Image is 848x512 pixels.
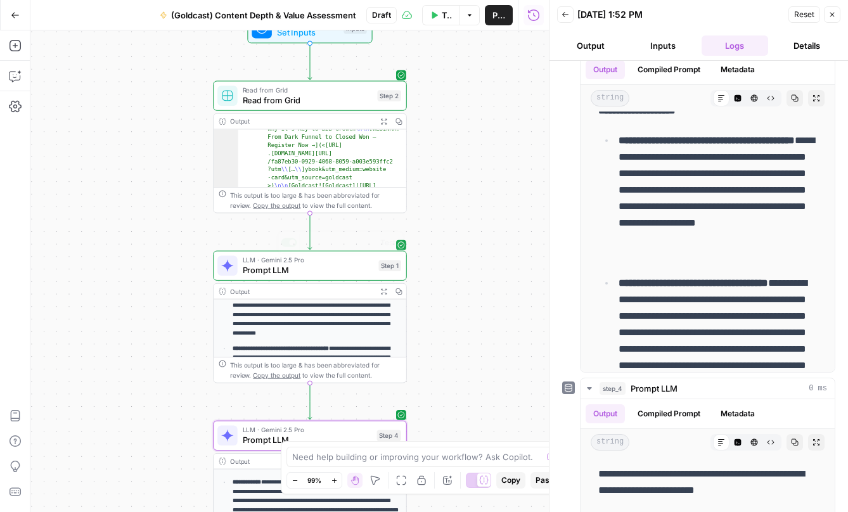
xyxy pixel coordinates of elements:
div: This output is too large & has been abbreviated for review. to view the full content. [230,190,401,210]
span: Copy [501,475,520,486]
button: Compiled Prompt [630,404,708,423]
span: Set Inputs [277,27,339,39]
div: This output is too large & has been abbreviated for review. to view the full content. [230,360,401,380]
div: Inputs [344,23,366,34]
button: Output [586,404,625,423]
button: Output [586,60,625,79]
span: LLM · Gemini 2.5 Pro [243,425,372,435]
div: Step 1 [378,260,401,271]
span: LLM · Gemini 2.5 Pro [243,255,374,265]
span: Copy the output [253,371,300,379]
span: Prompt LLM [243,433,372,446]
div: Output [230,286,373,297]
button: Copy [496,472,525,489]
g: Edge from start to step_2 [308,43,312,79]
button: Compiled Prompt [630,60,708,79]
button: Test Workflow [422,5,459,25]
div: Step 4 [376,430,401,441]
span: Copy the output [253,202,300,209]
span: Read from Grid [243,94,373,106]
span: 99% [307,475,321,485]
button: Test [362,234,401,251]
button: Inputs [629,35,697,56]
g: Edge from step_1 to step_4 [308,383,312,419]
button: Metadata [713,60,762,79]
span: Publish [492,9,505,22]
span: (Goldcast) Content Depth & Value Assessment [171,9,356,22]
button: 0 ms [581,378,835,399]
span: Read from Grid [243,85,373,95]
button: (Goldcast) Content Depth & Value Assessment [152,5,364,25]
button: Paste [530,472,562,489]
span: Prompt LLM [243,264,374,276]
button: Metadata [713,404,762,423]
button: Reset [788,6,820,23]
div: Read from GridRead from GridStep 2Output Why It's Key to B2B Growth\n\n[WEBINAR: From Dark Funnel... [213,80,407,213]
span: string [591,90,629,106]
button: Logs [702,35,769,56]
button: Details [773,35,840,56]
span: Test [380,237,395,248]
button: Output [557,35,624,56]
div: 0 ms [581,55,835,372]
div: Output [230,117,373,127]
span: 0 ms [809,383,827,394]
span: Reset [794,9,814,20]
div: Step 2 [377,90,401,101]
span: Paste [536,475,556,486]
span: step_4 [600,382,626,395]
button: Publish [485,5,513,25]
span: Test Workflow [442,9,452,22]
span: Prompt LLM [631,382,678,395]
div: Output [230,456,373,466]
span: Draft [372,10,391,21]
div: Set InputsInputs [213,13,407,43]
span: string [591,434,629,451]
